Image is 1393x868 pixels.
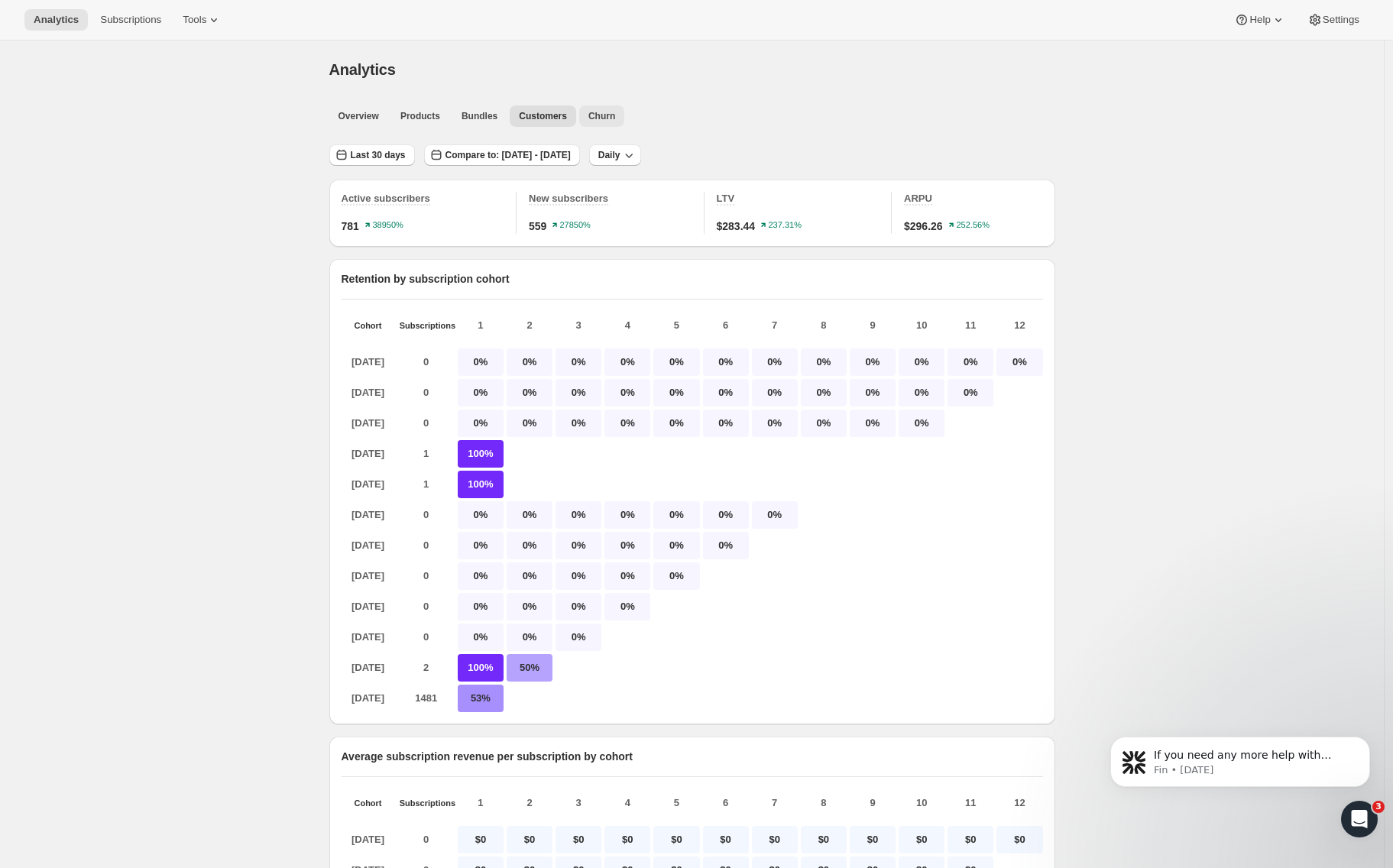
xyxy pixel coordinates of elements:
[507,318,552,333] p: 2
[507,501,552,529] p: 0%
[556,826,601,853] p: $0
[604,410,650,437] p: 0%
[850,348,896,376] p: 0%
[752,379,798,406] p: 0%
[400,532,453,559] p: 0
[507,623,552,651] p: 0%
[850,410,896,437] p: 0%
[400,501,453,529] p: 0
[653,826,699,853] p: $0
[183,14,206,26] span: Tools
[1323,14,1359,26] span: Settings
[1298,9,1369,31] button: Settings
[604,826,650,853] p: $0
[801,379,847,406] p: 0%
[424,144,580,166] button: Compare to: [DATE] - [DATE]
[996,348,1042,376] p: 0%
[400,110,440,122] span: Products
[556,318,601,333] p: 3
[400,593,453,620] p: 0
[653,379,699,406] p: 0%
[653,562,699,590] p: 0%
[400,562,453,590] p: 0
[1341,801,1378,837] iframe: Intercom live chat
[458,318,504,333] p: 1
[507,379,552,406] p: 0%
[400,440,453,468] p: 1
[351,149,406,161] span: Last 30 days
[400,471,453,498] p: 1
[703,501,749,529] p: 0%
[904,219,943,234] span: $296.26
[34,14,79,26] span: Analytics
[342,749,1043,764] p: Average subscription revenue per subscription by cohort
[598,149,620,161] span: Daily
[342,348,395,376] p: [DATE]
[342,654,395,682] p: [DATE]
[801,410,847,437] p: 0%
[400,685,453,712] p: 1481
[904,193,932,204] span: ARPU
[458,379,504,406] p: 0%
[752,826,798,853] p: $0
[801,795,847,811] p: 8
[899,795,944,811] p: 10
[653,532,699,559] p: 0%
[899,348,944,376] p: 0%
[556,795,601,811] p: 3
[400,321,453,330] p: Subscriptions
[899,826,944,853] p: $0
[507,532,552,559] p: 0%
[400,410,453,437] p: 0
[372,221,403,230] text: 38950%
[703,532,749,559] p: 0%
[717,193,735,204] span: LTV
[329,61,396,78] span: Analytics
[458,471,504,498] p: 100%
[400,798,453,808] p: Subscriptions
[604,501,650,529] p: 0%
[91,9,170,31] button: Subscriptions
[560,221,591,230] text: 27850%
[458,440,504,468] p: 100%
[458,501,504,529] p: 0%
[899,318,944,333] p: 10
[588,110,615,122] span: Churn
[801,318,847,333] p: 8
[604,348,650,376] p: 0%
[604,379,650,406] p: 0%
[458,826,504,853] p: $0
[342,532,395,559] p: [DATE]
[556,501,601,529] p: 0%
[342,826,395,853] p: [DATE]
[458,795,504,811] p: 1
[556,379,601,406] p: 0%
[529,193,608,204] span: New subscribers
[604,562,650,590] p: 0%
[653,501,699,529] p: 0%
[850,379,896,406] p: 0%
[458,410,504,437] p: 0%
[604,532,650,559] p: 0%
[703,795,749,811] p: 6
[458,348,504,376] p: 0%
[752,318,798,333] p: 7
[1087,704,1393,827] iframe: Intercom notifications message
[604,593,650,620] p: 0%
[529,219,546,234] span: 559
[653,348,699,376] p: 0%
[703,348,749,376] p: 0%
[948,795,993,811] p: 11
[556,593,601,620] p: 0%
[400,623,453,651] p: 0
[400,379,453,406] p: 0
[24,9,88,31] button: Analytics
[507,654,552,682] p: 50%
[458,532,504,559] p: 0%
[519,110,567,122] span: Customers
[342,685,395,712] p: [DATE]
[342,623,395,651] p: [DATE]
[653,795,699,811] p: 5
[556,348,601,376] p: 0%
